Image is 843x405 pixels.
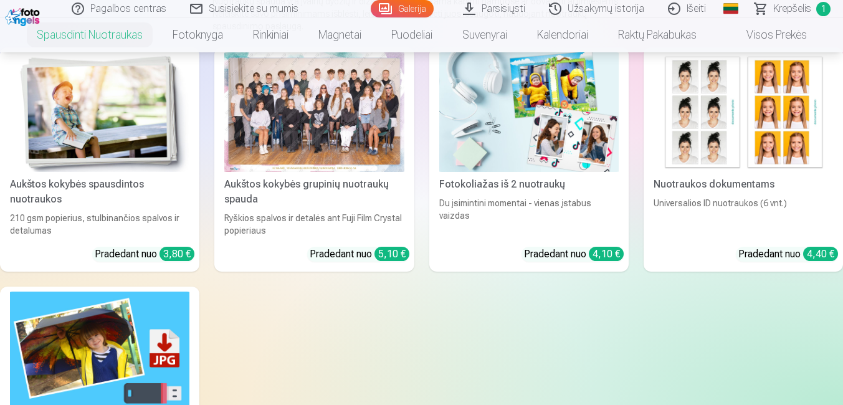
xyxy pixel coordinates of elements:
[644,47,843,272] a: Nuotraukos dokumentamsNuotraukos dokumentamsUniversalios ID nuotraukos (6 vnt.)Pradedant nuo 4,40 €
[649,177,838,192] div: Nuotraukos dokumentams
[434,177,624,192] div: Fotokoliažas iš 2 nuotraukų
[310,247,409,262] div: Pradedant nuo
[524,247,624,262] div: Pradedant nuo
[160,247,194,261] div: 3,80 €
[712,17,822,52] a: Visos prekės
[376,17,447,52] a: Puodeliai
[22,17,158,52] a: Spausdinti nuotraukas
[654,52,833,172] img: Nuotraukos dokumentams
[158,17,238,52] a: Fotoknyga
[429,47,629,272] a: Fotokoliažas iš 2 nuotraukųFotokoliažas iš 2 nuotraukųDu įsimintini momentai - vienas įstabus vai...
[5,212,194,237] div: 210 gsm popierius, stulbinančios spalvos ir detalumas
[522,17,603,52] a: Kalendoriai
[738,247,838,262] div: Pradedant nuo
[95,247,194,262] div: Pradedant nuo
[434,197,624,237] div: Du įsimintini momentai - vienas įstabus vaizdas
[816,2,831,16] span: 1
[439,52,619,172] img: Fotokoliažas iš 2 nuotraukų
[214,47,414,272] a: Aukštos kokybės grupinių nuotraukų spaudaRyškios spalvos ir detalės ant Fuji Film Crystal popieri...
[603,17,712,52] a: Raktų pakabukas
[238,17,303,52] a: Rinkiniai
[773,1,811,16] span: Krepšelis
[447,17,522,52] a: Suvenyrai
[219,177,409,207] div: Aukštos kokybės grupinių nuotraukų spauda
[10,52,189,172] img: Aukštos kokybės spausdintos nuotraukos
[649,197,838,237] div: Universalios ID nuotraukos (6 vnt.)
[303,17,376,52] a: Magnetai
[374,247,409,261] div: 5,10 €
[803,247,838,261] div: 4,40 €
[5,177,194,207] div: Aukštos kokybės spausdintos nuotraukos
[589,247,624,261] div: 4,10 €
[219,212,409,237] div: Ryškios spalvos ir detalės ant Fuji Film Crystal popieriaus
[5,5,43,26] img: /fa2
